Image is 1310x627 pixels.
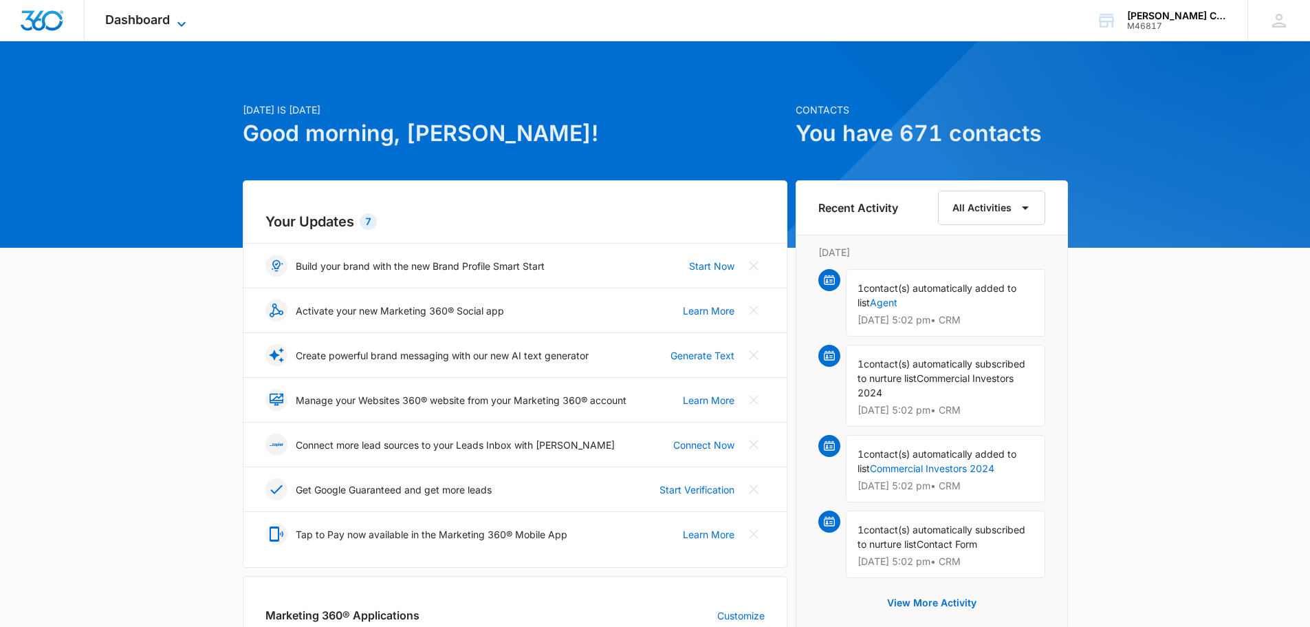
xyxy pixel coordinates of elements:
div: 7 [360,213,377,230]
h1: You have 671 contacts [796,117,1068,150]
button: All Activities [938,191,1045,225]
p: [DATE] 5:02 pm • CRM [858,405,1034,415]
a: Start Verification [659,482,734,497]
a: Learn More [683,304,734,318]
a: Learn More [683,393,734,407]
span: Dashboard [105,12,170,27]
p: Manage your Websites 360® website from your Marketing 360® account [296,393,626,407]
button: Close [743,523,765,545]
h2: Your Updates [265,211,765,232]
p: Get Google Guaranteed and get more leads [296,482,492,497]
span: contact(s) automatically subscribed to nurture list [858,524,1025,550]
p: Connect more lead sources to your Leads Inbox with [PERSON_NAME] [296,438,615,452]
a: Start Now [689,259,734,273]
span: contact(s) automatically added to list [858,448,1016,474]
button: Close [743,434,765,456]
p: Create powerful brand messaging with our new AI text generator [296,348,589,363]
p: Contacts [796,103,1068,117]
span: Contact Form [917,538,977,550]
button: Close [743,255,765,277]
h1: Good morning, [PERSON_NAME]! [243,117,787,150]
p: Build your brand with the new Brand Profile Smart Start [296,259,545,273]
h6: Recent Activity [818,200,898,216]
div: account name [1127,10,1227,21]
a: Agent [870,297,897,308]
p: [DATE] 5:02 pm • CRM [858,481,1034,491]
a: Generate Text [670,348,734,363]
span: 1 [858,448,864,460]
p: [DATE] [818,245,1045,259]
p: [DATE] 5:02 pm • CRM [858,315,1034,325]
a: Commercial Investors 2024 [870,463,994,474]
p: Activate your new Marketing 360® Social app [296,304,504,318]
button: Close [743,344,765,366]
p: [DATE] is [DATE] [243,103,787,117]
h2: Marketing 360® Applications [265,607,419,624]
span: 1 [858,358,864,370]
span: 1 [858,524,864,535]
button: Close [743,299,765,321]
span: contact(s) automatically subscribed to nurture list [858,358,1025,384]
span: 1 [858,282,864,294]
div: account id [1127,21,1227,31]
p: [DATE] 5:02 pm • CRM [858,557,1034,566]
a: Learn More [683,527,734,542]
button: Close [743,478,765,500]
button: View More Activity [873,586,990,619]
p: Tap to Pay now available in the Marketing 360® Mobile App [296,527,567,542]
button: Close [743,389,765,411]
span: Commercial Investors 2024 [858,372,1014,398]
a: Customize [717,608,765,623]
span: contact(s) automatically added to list [858,282,1016,308]
a: Connect Now [673,438,734,452]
